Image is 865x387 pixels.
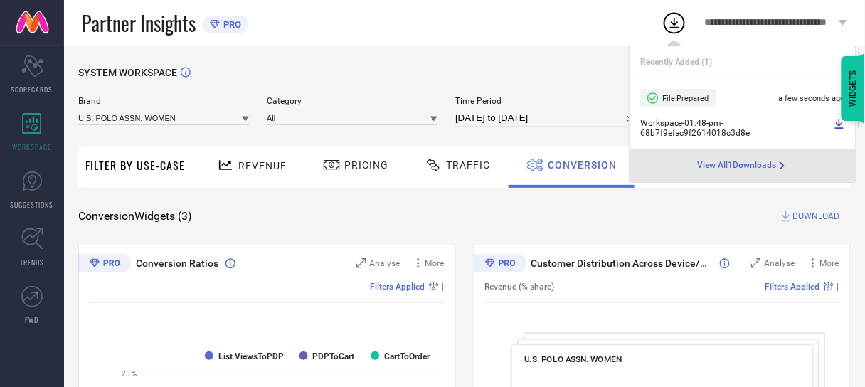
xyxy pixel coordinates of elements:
[640,57,713,67] span: Recently Added ( 1 )
[82,9,196,38] span: Partner Insights
[455,110,640,127] input: Select time period
[793,209,840,223] span: DOWNLOAD
[78,96,249,106] span: Brand
[356,258,366,268] svg: Zoom
[698,160,788,171] div: Open download page
[474,254,526,275] div: Premium
[267,96,437,106] span: Category
[78,254,131,275] div: Premium
[548,159,617,171] span: Conversion
[834,118,845,138] a: Download
[220,19,241,30] span: PRO
[13,142,52,152] span: WORKSPACE
[370,258,400,268] span: Analyse
[122,370,137,378] text: 25 %
[11,199,54,210] span: SUGGESTIONS
[238,160,287,171] span: Revenue
[384,351,430,361] text: CartToOrder
[485,282,555,292] span: Revenue (% share)
[85,157,185,174] span: Filter By Use-Case
[218,351,284,361] text: List ViewsToPDP
[26,314,39,325] span: FWD
[78,209,192,223] span: Conversion Widgets ( 3 )
[779,94,845,103] span: a few seconds ago
[531,258,713,269] span: Customer Distribution Across Device/OS
[662,10,687,36] div: Open download list
[11,84,53,95] span: SCORECARDS
[820,258,839,268] span: More
[313,351,355,361] text: PDPToCart
[78,67,177,78] span: SYSTEM WORKSPACE
[524,354,622,364] span: U.S. POLO ASSN. WOMEN
[662,94,709,103] span: File Prepared
[344,159,388,171] span: Pricing
[20,257,44,267] span: TRENDS
[640,118,830,138] span: Workspace - 01:48-pm - 68b7f9efac9f2614018c3d8e
[425,258,445,268] span: More
[455,96,640,106] span: Time Period
[136,258,218,269] span: Conversion Ratios
[837,282,839,292] span: |
[698,160,788,171] a: View All1Downloads
[751,258,761,268] svg: Zoom
[765,258,795,268] span: Analyse
[698,160,777,171] span: View All 1 Downloads
[442,282,445,292] span: |
[765,282,820,292] span: Filters Applied
[446,159,490,171] span: Traffic
[371,282,425,292] span: Filters Applied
